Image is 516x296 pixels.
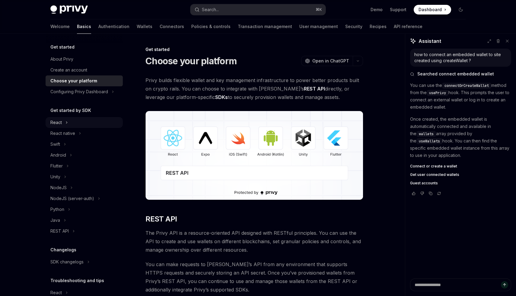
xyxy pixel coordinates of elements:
a: API reference [394,19,422,34]
button: Send message [501,281,508,288]
span: ⌘ K [316,7,322,12]
button: Open in ChatGPT [301,56,353,66]
a: Authentication [98,19,129,34]
div: Flutter [50,162,63,170]
a: About Privy [46,54,123,65]
a: Support [390,7,406,13]
a: Get user connected wallets [410,172,511,177]
h1: Choose your platform [145,56,237,66]
a: Create an account [46,65,123,75]
div: React native [50,130,75,137]
span: useWallets [419,139,440,144]
div: Create an account [50,66,87,74]
h5: Changelogs [50,246,76,253]
div: Java [50,217,60,224]
span: Get user connected wallets [410,172,459,177]
div: NodeJS (server-auth) [50,195,94,202]
span: Guest accounts [410,181,438,186]
span: Dashboard [419,7,442,13]
span: Privy builds flexible wallet and key management infrastructure to power better products built on ... [145,76,363,101]
span: usePrivy [429,91,446,95]
span: Assistant [419,37,441,45]
div: Unity [50,173,60,180]
a: Welcome [50,19,70,34]
a: Security [345,19,362,34]
a: Policies & controls [191,19,231,34]
a: Guest accounts [410,181,511,186]
div: SDK changelogs [50,258,84,266]
div: Configuring Privy Dashboard [50,88,108,95]
a: Demo [371,7,383,13]
a: User management [299,19,338,34]
button: Search...⌘K [190,4,326,15]
span: connectOrCreateWallet [444,83,489,88]
span: REST API [145,214,177,224]
a: Transaction management [238,19,292,34]
span: Open in ChatGPT [312,58,349,64]
p: You can use the method from the hook. This prompts the user to connect an external wallet or log ... [410,82,511,111]
img: dark logo [50,5,88,14]
button: Toggle dark mode [456,5,466,14]
a: Connectors [160,19,184,34]
span: Searched connect embedded wallet [417,71,494,77]
a: Dashboard [414,5,451,14]
img: images/Platform2.png [145,111,363,200]
div: NodeJS [50,184,67,191]
a: Basics [77,19,91,34]
span: You can make requests to [PERSON_NAME]’s API from any environment that supports HTTPS requests an... [145,260,363,294]
a: Connect or create a wallet [410,164,511,169]
div: React [50,119,62,126]
div: how to connect an embedded wallet to site created using createWallet ? [414,52,507,64]
div: Python [50,206,64,213]
div: Get started [145,46,363,53]
div: REST API [50,228,69,235]
div: Swift [50,141,60,148]
a: Choose your platform [46,75,123,86]
button: Searched connect embedded wallet [410,71,511,77]
span: The Privy API is a resource-oriented API designed with RESTful principles. You can use the API to... [145,229,363,254]
div: Android [50,151,66,159]
div: Choose your platform [50,77,97,84]
a: Wallets [137,19,152,34]
h5: Get started [50,43,75,51]
strong: SDKs [215,94,228,100]
span: Connect or create a wallet [410,164,457,169]
strong: REST API [304,86,325,92]
a: Recipes [370,19,387,34]
div: Search... [202,6,219,13]
h5: Troubleshooting and tips [50,277,104,284]
p: Once created, the embedded wallet is automatically connected and available in the array provided ... [410,116,511,159]
div: About Privy [50,56,73,63]
h5: Get started by SDK [50,107,91,114]
span: wallets [419,132,434,136]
